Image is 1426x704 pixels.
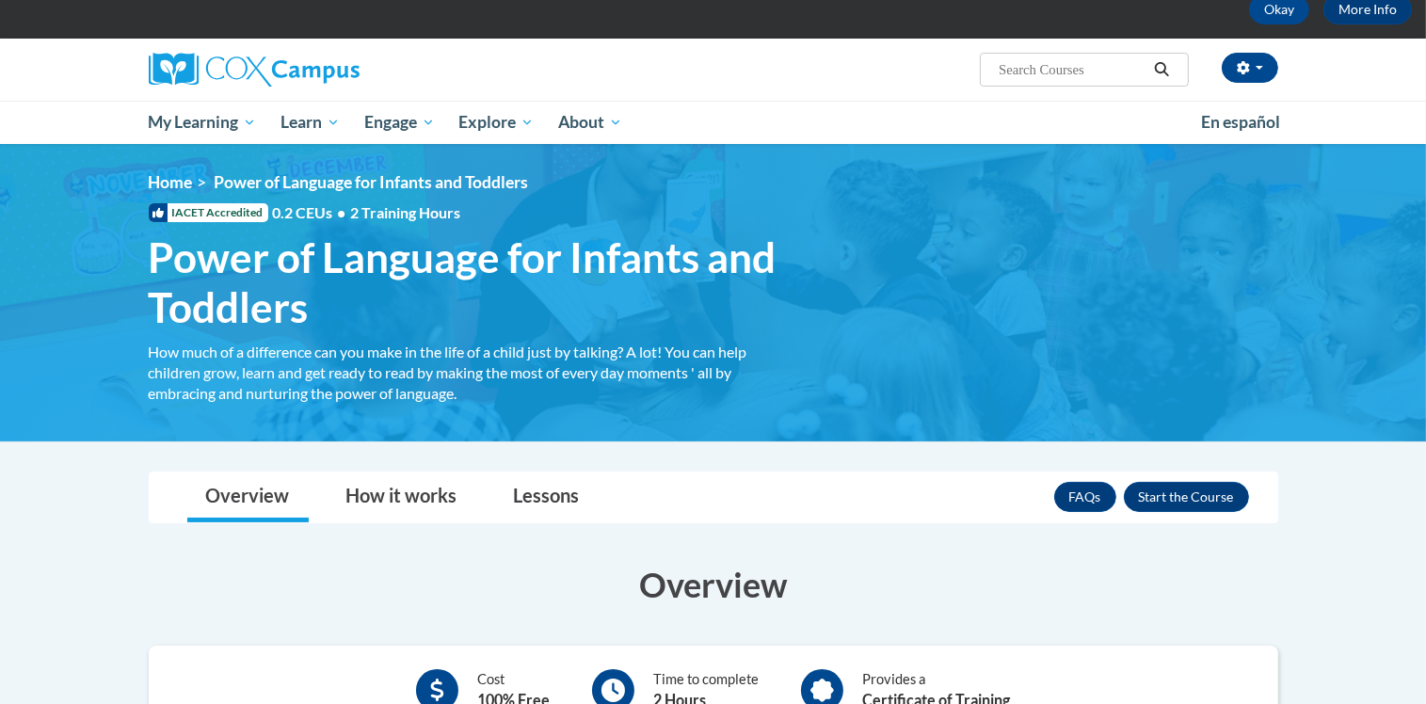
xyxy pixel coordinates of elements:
span: Engage [364,111,435,134]
a: Cox Campus [149,53,506,87]
span: Power of Language for Infants and Toddlers [149,232,798,332]
span: My Learning [148,111,256,134]
a: Engage [352,101,447,144]
div: Main menu [120,101,1306,144]
div: How much of a difference can you make in the life of a child just by talking? A lot! You can help... [149,342,798,404]
a: About [546,101,634,144]
a: FAQs [1054,482,1116,512]
a: My Learning [136,101,269,144]
span: Power of Language for Infants and Toddlers [215,172,529,192]
span: About [558,111,622,134]
input: Search Courses [997,58,1147,81]
span: 0.2 CEUs [273,202,461,223]
span: IACET Accredited [149,203,268,222]
a: Learn [268,101,352,144]
a: How it works [328,472,476,522]
a: Overview [187,472,309,522]
button: Account Settings [1222,53,1278,83]
span: Learn [280,111,340,134]
span: • [338,203,346,221]
h3: Overview [149,561,1278,608]
button: Enroll [1124,482,1249,512]
span: Explore [458,111,534,134]
span: 2 Training Hours [351,203,461,221]
a: En español [1189,103,1292,142]
button: Search [1147,58,1176,81]
a: Home [149,172,193,192]
span: En español [1201,112,1280,132]
a: Explore [446,101,546,144]
img: Cox Campus [149,53,360,87]
a: Lessons [495,472,599,522]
